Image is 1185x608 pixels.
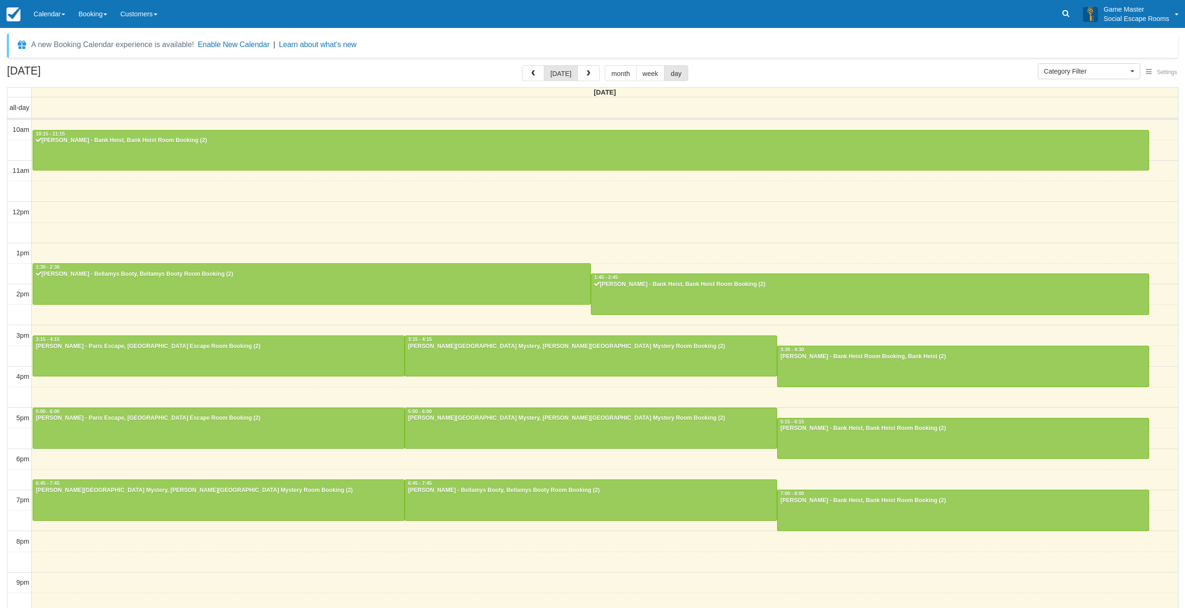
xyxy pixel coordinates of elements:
[16,290,29,298] span: 2pm
[405,479,777,520] a: 6:45 - 7:45[PERSON_NAME] - Bellamys Booty, Bellamys Booty Room Booking (2)
[13,126,29,133] span: 10am
[780,419,804,424] span: 5:15 - 6:15
[408,481,432,486] span: 6:45 - 7:45
[1104,14,1169,23] p: Social Escape Rooms
[407,343,774,350] div: [PERSON_NAME][GEOGRAPHIC_DATA] Mystery, [PERSON_NAME][GEOGRAPHIC_DATA] Mystery Room Booking (2)
[780,491,804,496] span: 7:00 - 8:00
[405,335,777,376] a: 3:15 - 4:15[PERSON_NAME][GEOGRAPHIC_DATA] Mystery, [PERSON_NAME][GEOGRAPHIC_DATA] Mystery Room Bo...
[16,496,29,504] span: 7pm
[16,538,29,545] span: 8pm
[1157,69,1177,75] span: Settings
[594,275,618,280] span: 1:45 - 2:45
[35,271,588,278] div: [PERSON_NAME] - Bellamys Booty, Bellamys Booty Room Booking (2)
[1038,63,1140,79] button: Category Filter
[407,487,774,494] div: [PERSON_NAME] - Bellamys Booty, Bellamys Booty Room Booking (2)
[780,497,1146,505] div: [PERSON_NAME] - Bank Heist, Bank Heist Room Booking (2)
[780,353,1146,361] div: [PERSON_NAME] - Bank Heist Room Booking, Bank Heist (2)
[1044,67,1128,76] span: Category Filter
[780,425,1146,432] div: [PERSON_NAME] - Bank Heist, Bank Heist Room Booking (2)
[605,65,637,81] button: month
[10,104,29,111] span: all-day
[279,41,357,48] a: Learn about what's new
[33,263,591,304] a: 1:30 - 2:30[PERSON_NAME] - Bellamys Booty, Bellamys Booty Room Booking (2)
[405,408,777,449] a: 5:00 - 6:00[PERSON_NAME][GEOGRAPHIC_DATA] Mystery, [PERSON_NAME][GEOGRAPHIC_DATA] Mystery Room Bo...
[1104,5,1169,14] p: Game Master
[35,487,402,494] div: [PERSON_NAME][GEOGRAPHIC_DATA] Mystery, [PERSON_NAME][GEOGRAPHIC_DATA] Mystery Room Booking (2)
[777,346,1149,387] a: 3:30 - 4:30[PERSON_NAME] - Bank Heist Room Booking, Bank Heist (2)
[408,337,432,342] span: 3:15 - 4:15
[636,65,665,81] button: week
[36,131,65,137] span: 10:15 - 11:15
[16,332,29,339] span: 3pm
[1083,7,1098,21] img: A3
[16,455,29,463] span: 6pm
[33,130,1149,171] a: 10:15 - 11:15[PERSON_NAME] - Bank Heist, Bank Heist Room Booking (2)
[7,7,20,21] img: checkfront-main-nav-mini-logo.png
[33,408,405,449] a: 5:00 - 6:00[PERSON_NAME] - Paris Escape, [GEOGRAPHIC_DATA] Escape Room Booking (2)
[1140,66,1183,79] button: Settings
[36,265,60,270] span: 1:30 - 2:30
[16,414,29,422] span: 5pm
[13,167,29,174] span: 11am
[31,39,194,50] div: A new Booking Calendar experience is available!
[408,409,432,414] span: 5:00 - 6:00
[777,490,1149,531] a: 7:00 - 8:00[PERSON_NAME] - Bank Heist, Bank Heist Room Booking (2)
[591,273,1149,314] a: 1:45 - 2:45[PERSON_NAME] - Bank Heist, Bank Heist Room Booking (2)
[36,481,60,486] span: 6:45 - 7:45
[35,137,1146,144] div: [PERSON_NAME] - Bank Heist, Bank Heist Room Booking (2)
[664,65,688,81] button: day
[33,335,405,376] a: 3:15 - 4:15[PERSON_NAME] - Paris Escape, [GEOGRAPHIC_DATA] Escape Room Booking (2)
[35,343,402,350] div: [PERSON_NAME] - Paris Escape, [GEOGRAPHIC_DATA] Escape Room Booking (2)
[198,40,270,49] button: Enable New Calendar
[594,89,616,96] span: [DATE]
[36,337,60,342] span: 3:15 - 4:15
[16,373,29,380] span: 4pm
[33,479,405,520] a: 6:45 - 7:45[PERSON_NAME][GEOGRAPHIC_DATA] Mystery, [PERSON_NAME][GEOGRAPHIC_DATA] Mystery Room Bo...
[16,249,29,257] span: 1pm
[7,65,125,82] h2: [DATE]
[544,65,578,81] button: [DATE]
[777,418,1149,459] a: 5:15 - 6:15[PERSON_NAME] - Bank Heist, Bank Heist Room Booking (2)
[36,409,60,414] span: 5:00 - 6:00
[35,415,402,422] div: [PERSON_NAME] - Paris Escape, [GEOGRAPHIC_DATA] Escape Room Booking (2)
[407,415,774,422] div: [PERSON_NAME][GEOGRAPHIC_DATA] Mystery, [PERSON_NAME][GEOGRAPHIC_DATA] Mystery Room Booking (2)
[16,579,29,586] span: 9pm
[780,347,804,352] span: 3:30 - 4:30
[594,281,1146,288] div: [PERSON_NAME] - Bank Heist, Bank Heist Room Booking (2)
[273,41,275,48] span: |
[13,208,29,216] span: 12pm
